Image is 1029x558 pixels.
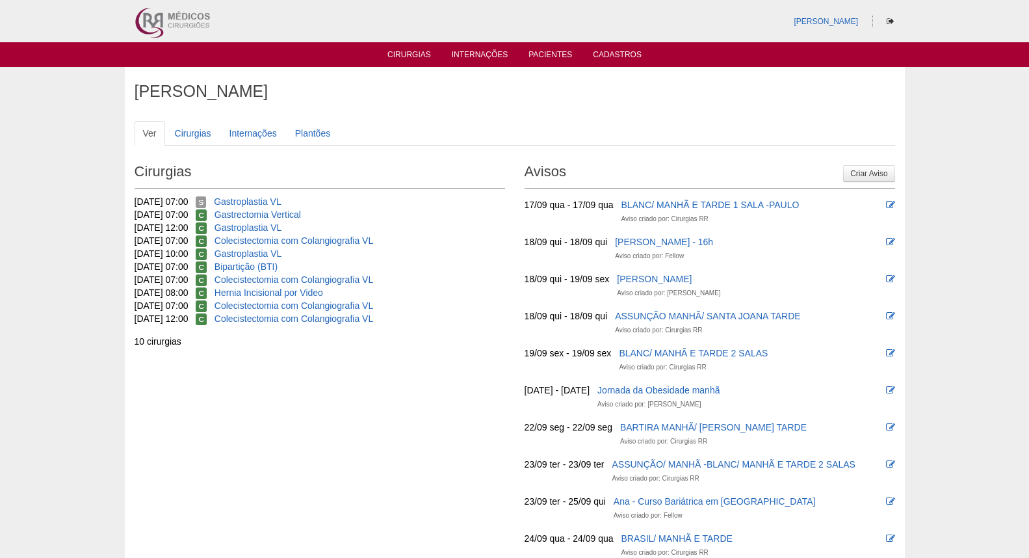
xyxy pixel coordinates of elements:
[621,533,733,544] a: BRASIL/ MANHÃ E TARDE
[196,222,207,234] span: Confirmada
[135,222,189,233] span: [DATE] 12:00
[617,287,720,300] div: Aviso criado por: [PERSON_NAME]
[621,213,709,226] div: Aviso criado por: Cirurgias RR
[214,196,281,207] a: Gastroplastia VL
[196,235,207,247] span: Confirmada
[196,248,207,260] span: Confirmada
[196,313,207,325] span: Confirmada
[166,121,220,146] a: Cirurgias
[525,310,608,323] div: 18/09 qui - 18/09 qui
[221,121,285,146] a: Internações
[615,250,684,263] div: Aviso criado por: Fellow
[525,272,610,286] div: 18/09 qui - 19/09 sex
[843,165,894,182] a: Criar Aviso
[621,200,800,210] a: BLANC/ MANHÃ E TARDE 1 SALA -PAULO
[886,460,895,469] i: Editar
[287,121,339,146] a: Plantões
[215,235,373,246] a: Colecistectomia com Colangiografia VL
[215,300,373,311] a: Colecistectomia com Colangiografia VL
[525,235,608,248] div: 18/09 qui - 18/09 qui
[615,324,702,337] div: Aviso criado por: Cirurgias RR
[525,495,606,508] div: 23/09 ter - 25/09 qui
[617,274,692,284] a: [PERSON_NAME]
[215,274,373,285] a: Colecistectomia com Colangiografia VL
[215,209,301,220] a: Gastrectomia Vertical
[196,274,207,286] span: Confirmada
[135,300,189,311] span: [DATE] 07:00
[215,287,323,298] a: Hernia Incisional por Video
[886,200,895,209] i: Editar
[135,159,505,189] h2: Cirurgias
[528,50,572,63] a: Pacientes
[135,121,165,146] a: Ver
[615,311,801,321] a: ASSUNÇÃO MANHÃ/ SANTA JOANA TARDE
[135,235,189,246] span: [DATE] 07:00
[135,313,189,324] span: [DATE] 12:00
[196,209,207,221] span: Confirmada
[525,421,612,434] div: 22/09 seg - 22/09 seg
[525,347,612,360] div: 19/09 sex - 19/09 sex
[886,349,895,358] i: Editar
[887,18,894,25] i: Sair
[886,534,895,543] i: Editar
[525,198,614,211] div: 17/09 qua - 17/09 qua
[135,209,189,220] span: [DATE] 07:00
[135,196,189,207] span: [DATE] 07:00
[215,261,278,272] a: Bipartição (BTI)
[620,435,707,448] div: Aviso criado por: Cirurgias RR
[525,384,590,397] div: [DATE] - [DATE]
[619,348,768,358] a: BLANC/ MANHÃ E TARDE 2 SALAS
[886,386,895,395] i: Editar
[886,423,895,432] i: Editar
[593,50,642,63] a: Cadastros
[615,237,713,247] a: [PERSON_NAME] - 16h
[215,222,282,233] a: Gastroplastia VL
[387,50,431,63] a: Cirurgias
[612,472,699,485] div: Aviso criado por: Cirurgias RR
[525,458,605,471] div: 23/09 ter - 23/09 ter
[135,335,505,348] div: 10 cirurgias
[612,459,855,470] a: ASSUNÇÃO/ MANHÃ -BLANC/ MANHÃ E TARDE 2 SALAS
[886,237,895,246] i: Editar
[886,497,895,506] i: Editar
[886,312,895,321] i: Editar
[452,50,508,63] a: Internações
[597,398,701,411] div: Aviso criado por: [PERSON_NAME]
[794,17,858,26] a: [PERSON_NAME]
[525,532,614,545] div: 24/09 qua - 24/09 qua
[525,159,895,189] h2: Avisos
[135,274,189,285] span: [DATE] 07:00
[135,287,189,298] span: [DATE] 08:00
[597,385,720,395] a: Jornada da Obesidade manhã
[135,83,895,100] h1: [PERSON_NAME]
[614,496,816,507] a: Ana - Curso Bariátrica em [GEOGRAPHIC_DATA]
[614,509,683,522] div: Aviso criado por: Fellow
[196,261,207,273] span: Confirmada
[619,361,706,374] div: Aviso criado por: Cirurgias RR
[135,248,189,259] span: [DATE] 10:00
[886,274,895,284] i: Editar
[620,422,807,432] a: BARTIRA MANHÃ/ [PERSON_NAME] TARDE
[215,313,373,324] a: Colecistectomia com Colangiografia VL
[135,261,189,272] span: [DATE] 07:00
[215,248,282,259] a: Gastroplastia VL
[196,300,207,312] span: Confirmada
[196,196,206,208] span: Suspensa
[196,287,207,299] span: Confirmada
